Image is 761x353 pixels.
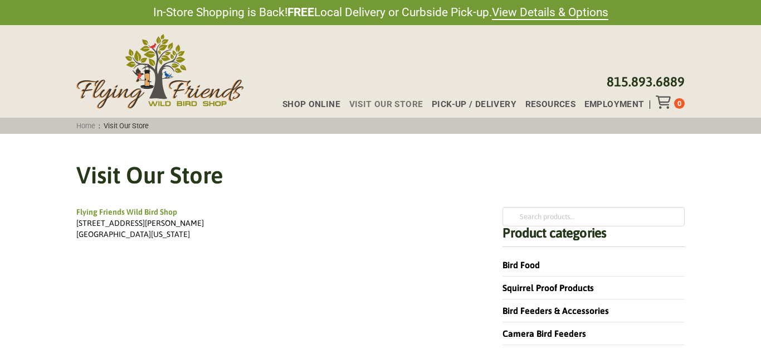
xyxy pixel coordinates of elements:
div: Toggle Off Canvas Content [656,95,674,109]
h1: Visit Our Store [76,159,685,192]
a: Employment [575,100,644,109]
span: Shop Online [282,100,340,109]
span: Visit Our Store [100,122,153,130]
a: 815.893.6889 [607,74,685,89]
img: Flying Friends Wild Bird Shop Logo [76,34,243,109]
a: Squirrel Proof Products [503,283,594,293]
a: Shop Online [274,100,340,109]
span: Pick-up / Delivery [432,100,516,109]
span: : [72,122,153,130]
div: [STREET_ADDRESS][PERSON_NAME] [GEOGRAPHIC_DATA][US_STATE] [76,218,472,240]
div: Flying Friends Wild Bird Shop [76,207,472,218]
h4: Product categories [503,226,685,247]
span: 0 [677,99,681,108]
a: Home [72,122,99,130]
span: Employment [584,100,645,109]
a: View Details & Options [492,6,608,20]
a: Resources [516,100,575,109]
a: Visit Our Store [340,100,423,109]
span: Visit Our Store [349,100,423,109]
span: Resources [525,100,575,109]
a: Bird Food [503,260,540,270]
strong: FREE [287,6,314,19]
a: Camera Bird Feeders [503,328,586,339]
input: Search products… [503,207,685,226]
a: Bird Feeders & Accessories [503,306,609,316]
span: In-Store Shopping is Back! Local Delivery or Curbside Pick-up. [153,4,608,21]
a: Pick-up / Delivery [423,100,516,109]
